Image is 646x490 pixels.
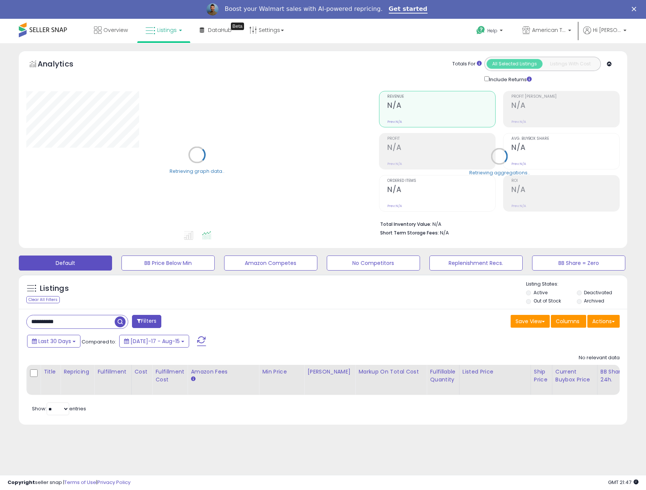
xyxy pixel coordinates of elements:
[38,337,71,345] span: Last 30 Days
[452,60,482,68] div: Totals For
[208,26,232,34] span: DataHub
[191,376,195,383] small: Amazon Fees.
[119,335,189,348] button: [DATE]-17 - Aug-15
[526,281,627,288] p: Listing States:
[88,19,133,41] a: Overview
[19,256,112,271] button: Default
[479,75,541,83] div: Include Returns
[532,256,625,271] button: BB Share = Zero
[632,7,639,11] div: Close
[206,3,218,15] img: Profile image for Adrian
[40,283,69,294] h5: Listings
[170,168,224,174] div: Retrieving graph data..
[244,19,290,41] a: Settings
[584,289,612,296] label: Deactivated
[140,19,188,41] a: Listings
[534,298,561,304] label: Out of Stock
[191,368,256,376] div: Amazon Fees
[130,337,180,345] span: [DATE]-17 - Aug-15
[584,298,604,304] label: Archived
[155,368,184,384] div: Fulfillment Cost
[556,318,579,325] span: Columns
[587,315,620,328] button: Actions
[430,368,456,384] div: Fulfillable Quantity
[551,315,586,328] button: Columns
[601,368,628,384] div: BB Share 24h.
[534,368,549,384] div: Ship Price
[262,368,301,376] div: Min Price
[224,5,382,13] div: Boost your Walmart sales with AI-powered repricing.
[355,365,427,395] th: The percentage added to the cost of goods (COGS) that forms the calculator for Min & Max prices.
[463,368,528,376] div: Listed Price
[470,20,510,43] a: Help
[327,256,420,271] button: No Competitors
[224,256,317,271] button: Amazon Competes
[429,256,523,271] button: Replenishment Recs.
[307,368,352,376] div: [PERSON_NAME]
[44,368,57,376] div: Title
[64,368,91,376] div: Repricing
[82,338,116,345] span: Compared to:
[157,26,177,34] span: Listings
[26,296,60,303] div: Clear All Filters
[103,26,128,34] span: Overview
[534,289,547,296] label: Active
[542,59,598,69] button: Listings With Cost
[32,405,86,412] span: Show: entries
[593,26,621,34] span: Hi [PERSON_NAME]
[555,368,594,384] div: Current Buybox Price
[97,368,128,376] div: Fulfillment
[517,19,577,43] a: American Telecom Headquarters
[487,27,497,34] span: Help
[121,256,215,271] button: BB Price Below Min
[579,354,620,361] div: No relevant data
[132,315,161,328] button: Filters
[389,5,428,14] a: Get started
[27,335,80,348] button: Last 30 Days
[231,23,244,30] div: Tooltip anchor
[194,19,237,41] a: DataHub
[469,169,530,176] div: Retrieving aggregations..
[476,26,485,35] i: Get Help
[487,59,543,69] button: All Selected Listings
[358,368,423,376] div: Markup on Total Cost
[511,315,550,328] button: Save View
[583,26,626,43] a: Hi [PERSON_NAME]
[38,59,88,71] h5: Analytics
[135,368,149,376] div: Cost
[532,26,566,34] span: American Telecom Headquarters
